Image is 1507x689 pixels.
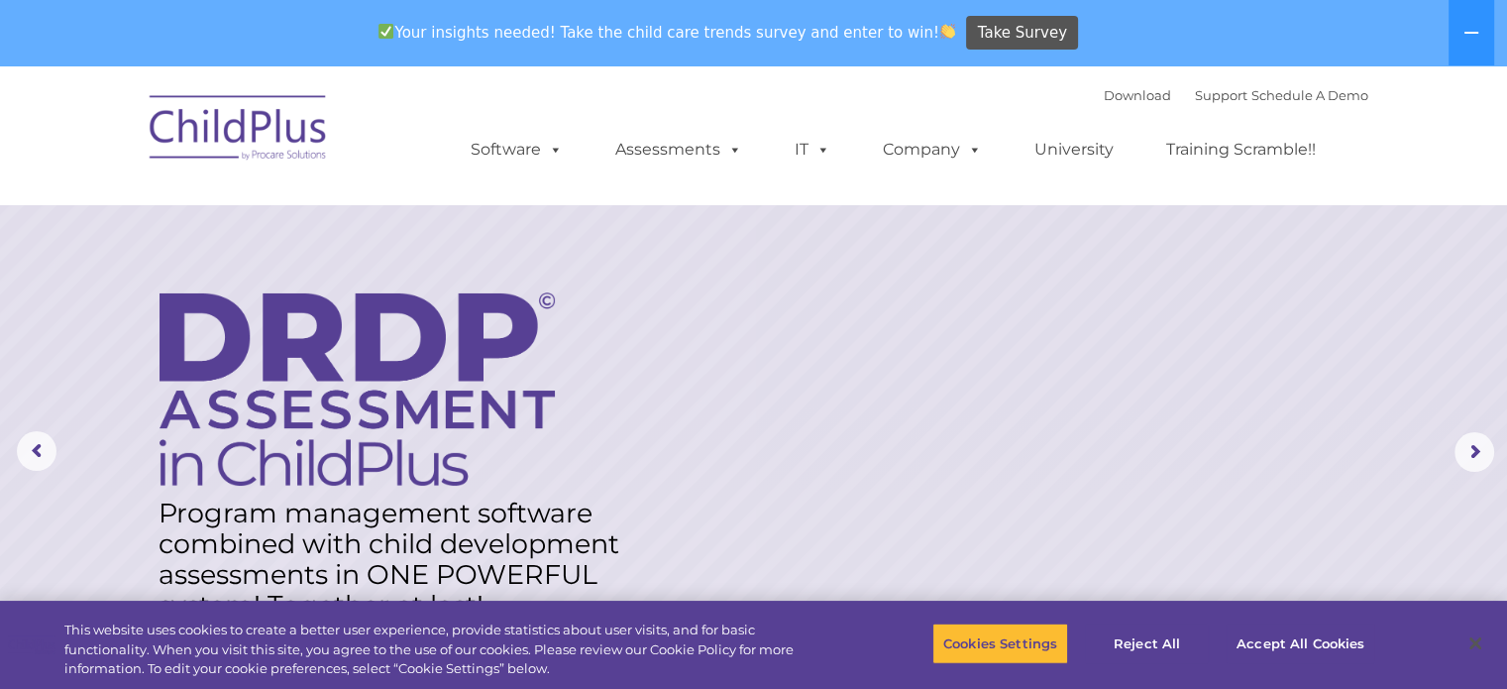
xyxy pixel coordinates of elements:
[595,130,762,170] a: Assessments
[1015,130,1133,170] a: University
[1453,622,1497,665] button: Close
[1104,87,1368,103] font: |
[371,13,964,52] span: Your insights needed! Take the child care trends survey and enter to win!
[978,16,1067,51] span: Take Survey
[1085,623,1209,664] button: Reject All
[275,131,336,146] span: Last name
[140,81,338,180] img: ChildPlus by Procare Solutions
[1104,87,1171,103] a: Download
[378,24,393,39] img: ✅
[1251,87,1368,103] a: Schedule A Demo
[863,130,1002,170] a: Company
[932,623,1068,664] button: Cookies Settings
[1146,130,1336,170] a: Training Scramble!!
[775,130,850,170] a: IT
[159,498,641,621] rs-layer: Program management software combined with child development assessments in ONE POWERFUL system! T...
[275,212,360,227] span: Phone number
[1226,623,1375,664] button: Accept All Cookies
[940,24,955,39] img: 👏
[1195,87,1247,103] a: Support
[451,130,583,170] a: Software
[64,621,829,679] div: This website uses cookies to create a better user experience, provide statistics about user visit...
[966,16,1078,51] a: Take Survey
[160,292,555,486] img: DRDP Assessment in ChildPlus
